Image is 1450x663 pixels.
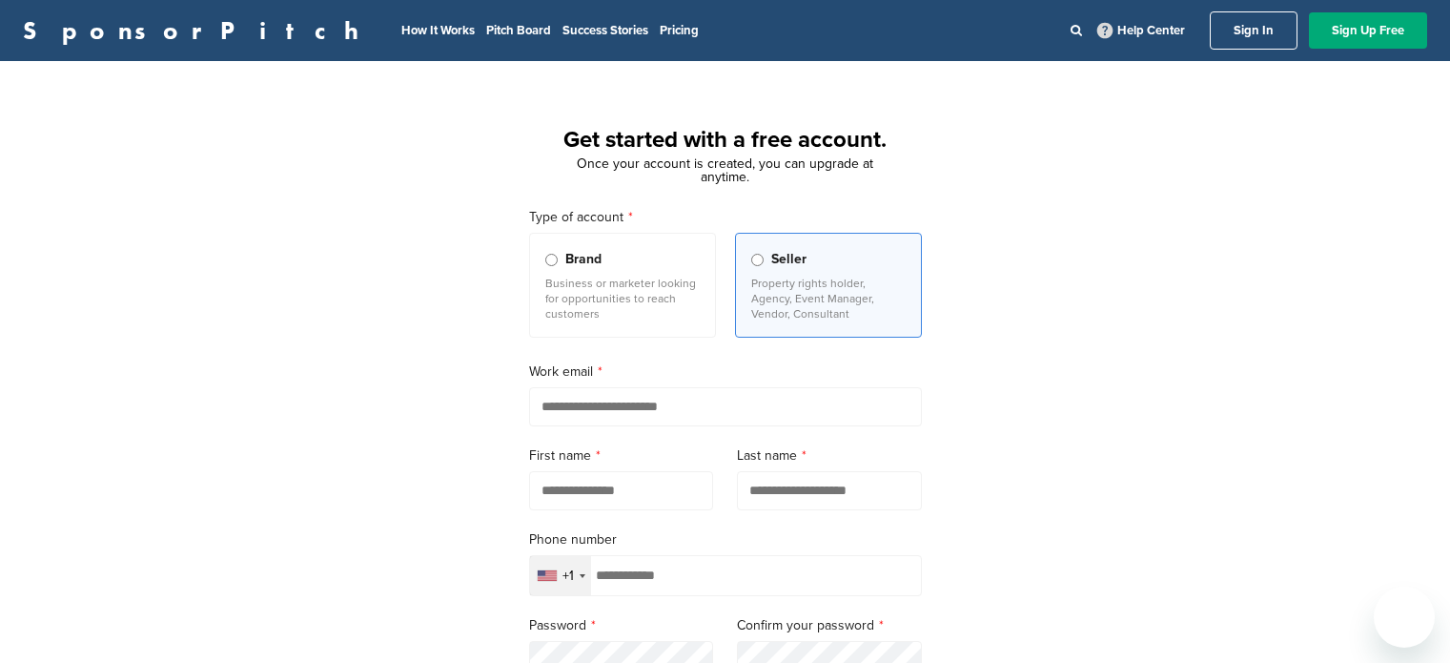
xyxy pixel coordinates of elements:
input: Seller Property rights holder, Agency, Event Manager, Vendor, Consultant [751,254,764,266]
label: Password [529,615,714,636]
div: Selected country [530,556,591,595]
label: First name [529,445,714,466]
a: Sign In [1210,11,1297,50]
label: Work email [529,362,922,383]
span: Seller [771,249,807,270]
label: Phone number [529,529,922,550]
div: +1 [562,570,574,583]
h1: Get started with a free account. [506,123,945,157]
label: Last name [737,445,922,466]
a: Success Stories [562,23,648,38]
p: Business or marketer looking for opportunities to reach customers [545,276,700,321]
label: Confirm your password [737,615,922,636]
p: Property rights holder, Agency, Event Manager, Vendor, Consultant [751,276,906,321]
a: SponsorPitch [23,18,371,43]
a: How It Works [401,23,475,38]
a: Sign Up Free [1309,12,1427,49]
iframe: Button to launch messaging window [1374,587,1435,648]
span: Once your account is created, you can upgrade at anytime. [577,155,873,185]
a: Pitch Board [486,23,551,38]
span: Brand [565,249,602,270]
label: Type of account [529,207,922,228]
a: Pricing [660,23,699,38]
a: Help Center [1093,19,1189,42]
input: Brand Business or marketer looking for opportunities to reach customers [545,254,558,266]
